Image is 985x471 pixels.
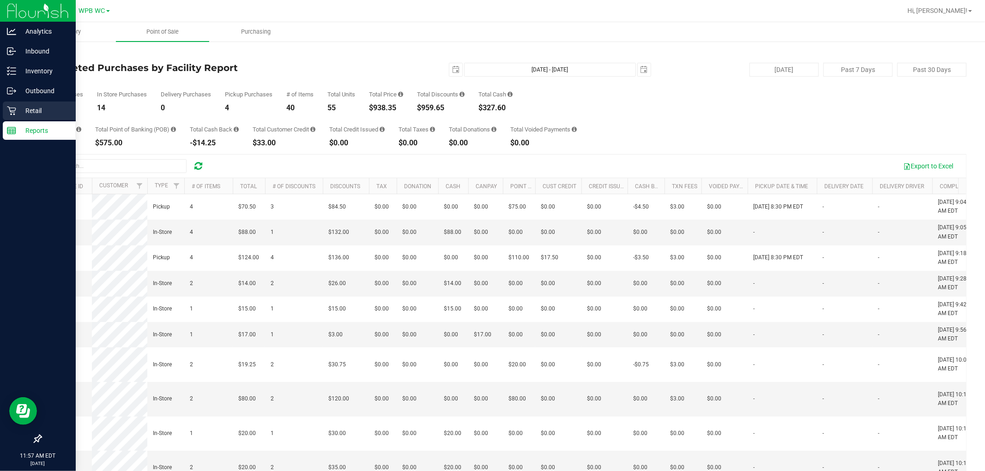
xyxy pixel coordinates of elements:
[823,63,893,77] button: Past 7 Days
[404,183,431,190] a: Donation
[192,183,220,190] a: # of Items
[670,304,684,313] span: $0.00
[9,397,37,425] iframe: Resource center
[822,360,824,369] span: -
[749,63,819,77] button: [DATE]
[16,85,72,96] p: Outbound
[508,330,523,339] span: $0.00
[271,304,274,313] span: 1
[822,279,824,288] span: -
[753,228,755,237] span: -
[508,394,526,403] span: $80.00
[417,91,465,97] div: Total Discounts
[474,253,488,262] span: $0.00
[672,183,697,190] a: Txn Fees
[190,253,193,262] span: 4
[272,183,315,190] a: # of Discounts
[541,253,558,262] span: $17.50
[328,429,346,438] span: $30.00
[4,460,72,467] p: [DATE]
[474,304,488,313] span: $0.00
[707,304,721,313] span: $0.00
[878,253,879,262] span: -
[444,330,458,339] span: $0.00
[938,223,973,241] span: [DATE] 9:05 AM EDT
[190,279,193,288] span: 2
[402,228,417,237] span: $0.00
[444,394,458,403] span: $0.00
[633,253,649,262] span: -$3.50
[4,452,72,460] p: 11:57 AM EDT
[7,47,16,56] inline-svg: Inbound
[491,126,496,132] i: Sum of all round-up-to-next-dollar total price adjustments for all purchases in the date range.
[417,104,465,112] div: $959.65
[449,126,496,132] div: Total Donations
[541,429,555,438] span: $0.00
[508,228,523,237] span: $0.00
[402,203,417,211] span: $0.00
[328,394,349,403] span: $120.00
[444,253,458,262] span: $0.00
[541,304,555,313] span: $0.00
[707,330,721,339] span: $0.00
[878,330,879,339] span: -
[541,228,555,237] span: $0.00
[878,304,879,313] span: -
[508,203,526,211] span: $75.00
[16,105,72,116] p: Retail
[171,126,176,132] i: Sum of the successful, non-voided point-of-banking payment transactions, both via payment termina...
[330,183,360,190] a: Discounts
[169,178,184,194] a: Filter
[153,253,170,262] span: Pickup
[271,228,274,237] span: 1
[286,104,314,112] div: 40
[543,183,576,190] a: Cust Credit
[707,360,721,369] span: $0.00
[635,183,665,190] a: Cash Back
[238,394,256,403] span: $80.00
[474,429,488,438] span: $0.00
[41,63,349,73] h4: Completed Purchases by Facility Report
[444,203,458,211] span: $0.00
[633,394,647,403] span: $0.00
[271,429,274,438] span: 1
[822,228,824,237] span: -
[753,330,755,339] span: -
[878,203,879,211] span: -
[633,360,649,369] span: -$0.75
[449,63,462,76] span: select
[240,183,257,190] a: Total
[16,26,72,37] p: Analytics
[449,139,496,147] div: $0.00
[328,253,349,262] span: $136.00
[402,279,417,288] span: $0.00
[510,126,577,132] div: Total Voided Payments
[190,304,193,313] span: 1
[153,203,170,211] span: Pickup
[286,91,314,97] div: # of Items
[670,360,684,369] span: $3.00
[541,203,555,211] span: $0.00
[459,91,465,97] i: Sum of the discount values applied to the all purchases in the date range.
[707,253,721,262] span: $0.00
[190,126,239,132] div: Total Cash Back
[328,203,346,211] span: $84.50
[508,304,523,313] span: $0.00
[670,330,684,339] span: $0.00
[238,304,256,313] span: $15.00
[7,86,16,95] inline-svg: Outbound
[398,91,403,97] i: Sum of the total prices of all purchases in the date range.
[402,253,417,262] span: $0.00
[474,228,488,237] span: $0.00
[510,139,577,147] div: $0.00
[402,360,417,369] span: $0.00
[16,46,72,57] p: Inbound
[474,279,488,288] span: $0.00
[878,279,879,288] span: -
[878,228,879,237] span: -
[153,279,172,288] span: In-Store
[7,126,16,135] inline-svg: Reports
[587,304,601,313] span: $0.00
[753,394,755,403] span: -
[476,183,497,190] a: CanPay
